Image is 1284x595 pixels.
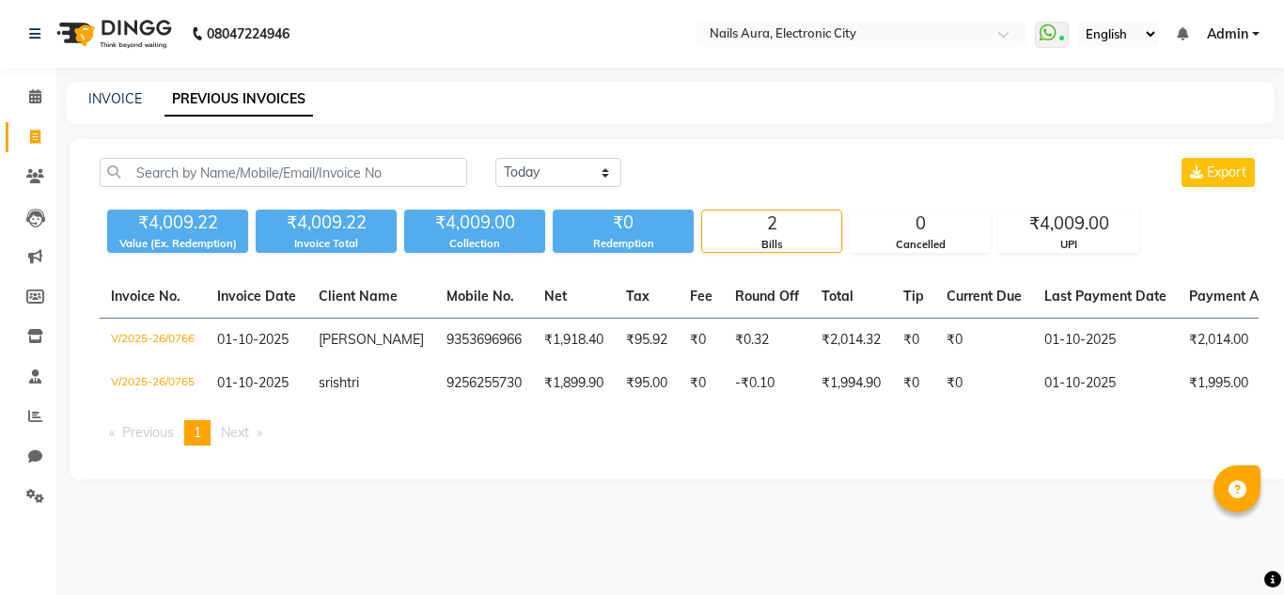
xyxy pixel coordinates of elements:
td: ₹95.92 [615,319,679,363]
span: Invoice Date [217,288,296,305]
td: ₹0 [935,362,1033,405]
span: Round Off [735,288,799,305]
span: 1 [194,424,201,441]
div: Value (Ex. Redemption) [107,236,248,252]
span: Client Name [319,288,398,305]
td: V/2025-26/0766 [100,319,206,363]
div: Bills [702,237,841,253]
span: Fee [690,288,712,305]
div: ₹4,009.00 [404,210,545,236]
span: 01-10-2025 [217,331,289,348]
td: -₹0.10 [724,362,810,405]
td: ₹2,014.32 [810,319,892,363]
span: srishtri [319,374,359,391]
span: Export [1207,164,1246,180]
div: ₹4,009.22 [107,210,248,236]
td: 01-10-2025 [1033,362,1178,405]
td: ₹0.32 [724,319,810,363]
td: 01-10-2025 [1033,319,1178,363]
span: Total [822,288,853,305]
button: Export [1182,158,1255,187]
div: Cancelled [851,237,990,253]
span: Tax [626,288,650,305]
td: ₹95.00 [615,362,679,405]
td: V/2025-26/0765 [100,362,206,405]
div: 2 [702,211,841,237]
span: Net [544,288,567,305]
span: Tip [903,288,924,305]
td: 9353696966 [435,319,533,363]
span: Current Due [947,288,1022,305]
td: ₹0 [679,362,724,405]
div: ₹4,009.22 [256,210,397,236]
td: ₹1,899.90 [533,362,615,405]
div: 0 [851,211,990,237]
nav: Pagination [100,420,1259,446]
div: ₹4,009.00 [999,211,1138,237]
span: Previous [122,424,174,441]
div: Invoice Total [256,236,397,252]
img: logo [48,8,177,60]
span: Admin [1207,24,1248,44]
div: ₹0 [553,210,694,236]
td: ₹1,918.40 [533,319,615,363]
td: ₹0 [892,362,935,405]
span: Invoice No. [111,288,180,305]
div: Collection [404,236,545,252]
span: Last Payment Date [1044,288,1167,305]
a: PREVIOUS INVOICES [164,83,313,117]
td: ₹0 [892,319,935,363]
span: Mobile No. [446,288,514,305]
div: Redemption [553,236,694,252]
input: Search by Name/Mobile/Email/Invoice No [100,158,467,187]
td: ₹0 [935,319,1033,363]
span: 01-10-2025 [217,374,289,391]
td: 9256255730 [435,362,533,405]
span: [PERSON_NAME] [319,331,424,348]
a: INVOICE [88,90,142,107]
td: ₹1,994.90 [810,362,892,405]
div: UPI [999,237,1138,253]
td: ₹0 [679,319,724,363]
b: 08047224946 [207,8,290,60]
span: Next [221,424,249,441]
